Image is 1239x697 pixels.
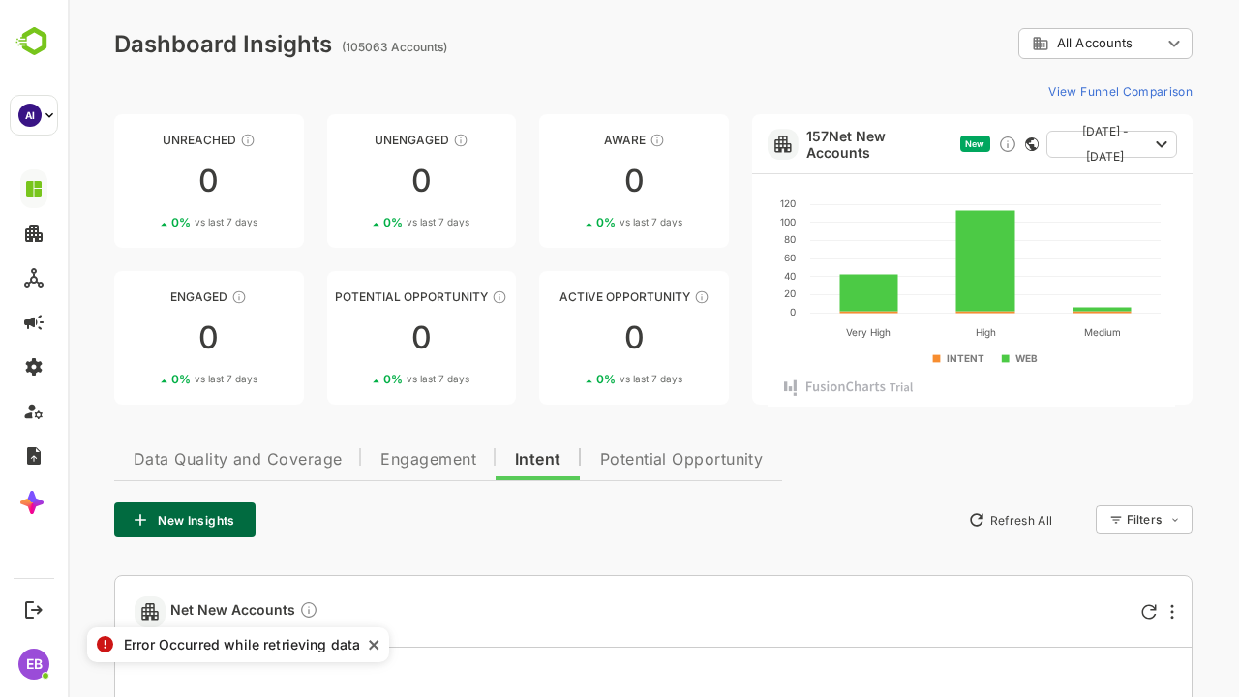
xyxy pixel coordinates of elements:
[779,326,824,339] text: Very High
[18,104,42,127] div: AI
[259,166,449,197] div: 0
[532,452,696,468] span: Potential Opportunity
[55,635,300,654] div: Error Occurred while retrieving data
[1057,502,1125,537] div: Filters
[471,271,661,405] a: Active OpportunityThese accounts have open opportunities which might be at any of the Sales Stage...
[957,137,971,151] div: This card does not support filter and segments
[172,133,188,148] div: These accounts have not been engaged with for a defined time period
[316,215,402,229] div: 0 %
[447,452,494,468] span: Intent
[20,596,46,622] button: Logout
[471,322,661,353] div: 0
[716,270,728,282] text: 40
[339,215,402,229] span: vs last 7 days
[259,289,449,304] div: Potential Opportunity
[46,271,236,405] a: EngagedThese accounts are warm, further nurturing would qualify them to MQAs00%vs last 7 days
[716,233,728,245] text: 80
[739,128,885,161] a: 157Net New Accounts
[46,30,264,58] div: Dashboard Insights
[716,252,728,263] text: 60
[46,166,236,197] div: 0
[716,288,728,299] text: 20
[18,649,49,680] div: EB
[552,215,615,229] span: vs last 7 days
[722,306,728,318] text: 0
[951,25,1125,63] div: All Accounts
[979,131,1109,158] button: [DATE] - [DATE]
[989,36,1065,50] span: All Accounts
[259,133,449,147] div: Unengaged
[46,502,188,537] button: New Insights
[104,215,190,229] div: 0 %
[582,133,597,148] div: These accounts have just entered the buying cycle and need further nurturing
[231,600,251,622] div: Discover new accounts within your ICP surging on configured topics, or visiting your website anon...
[908,326,928,339] text: High
[46,289,236,304] div: Engaged
[1059,512,1094,527] div: Filters
[964,35,1094,52] div: All Accounts
[1103,604,1106,620] div: More
[313,452,408,468] span: Engagement
[104,372,190,386] div: 0 %
[46,114,236,248] a: UnreachedThese accounts have not been engaged with for a defined time period00%vs last 7 days
[127,372,190,386] span: vs last 7 days
[994,119,1080,169] span: [DATE] - [DATE]
[46,322,236,353] div: 0
[471,166,661,197] div: 0
[316,372,402,386] div: 0 %
[385,133,401,148] div: These accounts have not shown enough engagement and need nurturing
[259,271,449,405] a: Potential OpportunityThese accounts are MQAs and can be passed on to Inside Sales00%vs last 7 days
[1073,604,1089,620] div: Refresh
[164,289,179,305] div: These accounts are warm, further nurturing would qualify them to MQAs
[930,135,950,154] div: Discover new ICP-fit accounts showing engagement — via intent surges, anonymous website visits, L...
[259,322,449,353] div: 0
[339,372,402,386] span: vs last 7 days
[471,133,661,147] div: Aware
[66,452,274,468] span: Data Quality and Coverage
[897,138,917,149] span: New
[10,23,59,60] img: BambooboxLogoMark.f1c84d78b4c51b1a7b5f700c9845e183.svg
[274,40,385,54] ag: (105063 Accounts)
[424,289,439,305] div: These accounts are MQAs and can be passed on to Inside Sales
[712,216,728,227] text: 100
[471,289,661,304] div: Active Opportunity
[529,215,615,229] div: 0 %
[1016,326,1053,338] text: Medium
[103,600,251,622] span: Net New Accounts
[552,372,615,386] span: vs last 7 days
[973,76,1125,106] button: View Funnel Comparison
[891,504,993,535] button: Refresh All
[626,289,642,305] div: These accounts have open opportunities which might be at any of the Sales Stages
[471,114,661,248] a: AwareThese accounts have just entered the buying cycle and need further nurturing00%vs last 7 days
[712,197,728,209] text: 120
[529,372,615,386] div: 0 %
[127,215,190,229] span: vs last 7 days
[259,114,449,248] a: UnengagedThese accounts have not shown enough engagement and need nurturing00%vs last 7 days
[46,133,236,147] div: Unreached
